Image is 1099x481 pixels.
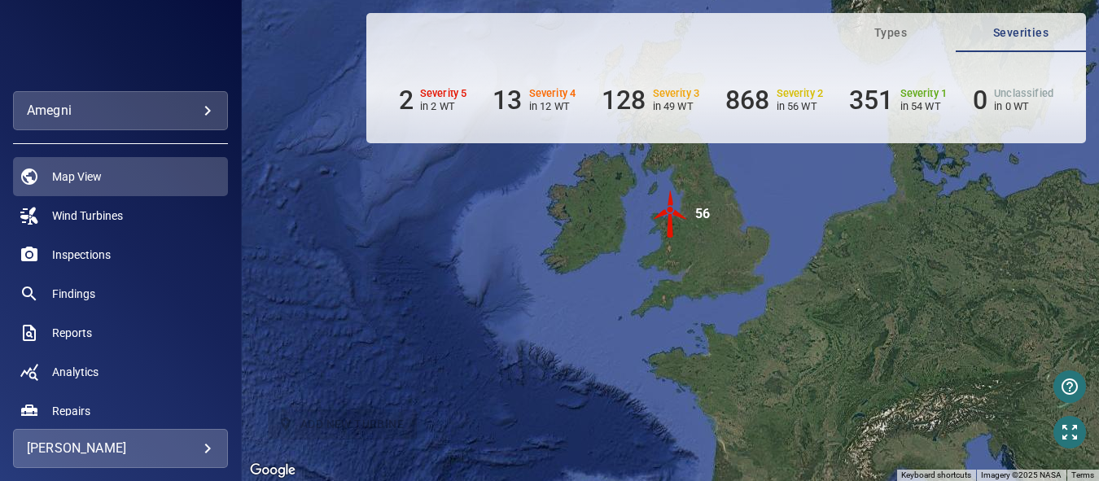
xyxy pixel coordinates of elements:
li: Severity 4 [493,85,576,116]
span: Inspections [52,247,111,263]
h6: Severity 5 [420,88,467,99]
p: in 12 WT [529,100,576,112]
a: reports noActive [13,313,228,352]
p: in 49 WT [653,100,700,112]
h6: 13 [493,85,522,116]
img: Google [246,460,300,481]
a: analytics noActive [13,352,228,391]
span: Map View [52,168,102,185]
h6: 128 [602,85,646,116]
li: Severity Unclassified [973,85,1053,116]
li: Severity 1 [849,85,947,116]
div: amegni [27,98,214,124]
div: [PERSON_NAME] [27,435,214,461]
a: repairs noActive [13,391,228,431]
p: in 56 WT [777,100,824,112]
a: findings noActive [13,274,228,313]
img: windFarmIconCat5.svg [646,190,695,238]
span: Findings [52,286,95,302]
span: Types [835,23,946,43]
gmp-advanced-marker: 56 [646,190,695,241]
h6: Unclassified [994,88,1053,99]
a: Terms (opens in new tab) [1071,470,1094,479]
span: Imagery ©2025 NASA [981,470,1062,479]
li: Severity 3 [602,85,699,116]
h6: 0 [973,85,987,116]
h6: Severity 3 [653,88,700,99]
h6: 2 [399,85,414,116]
button: Keyboard shortcuts [901,470,971,481]
span: Repairs [52,403,90,419]
h6: Severity 2 [777,88,824,99]
span: Analytics [52,364,99,380]
h6: Severity 1 [900,88,948,99]
p: in 0 WT [994,100,1053,112]
li: Severity 5 [399,85,467,116]
h6: Severity 4 [529,88,576,99]
a: inspections noActive [13,235,228,274]
img: amegni-logo [83,41,159,57]
span: Severities [965,23,1076,43]
p: in 54 WT [900,100,948,112]
p: in 2 WT [420,100,467,112]
div: 56 [695,190,710,238]
div: amegni [13,91,228,130]
h6: 868 [725,85,769,116]
a: Open this area in Google Maps (opens a new window) [246,460,300,481]
a: windturbines noActive [13,196,228,235]
span: Wind Turbines [52,208,123,224]
h6: 351 [849,85,893,116]
li: Severity 2 [725,85,823,116]
span: Reports [52,325,92,341]
a: map active [13,157,228,196]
